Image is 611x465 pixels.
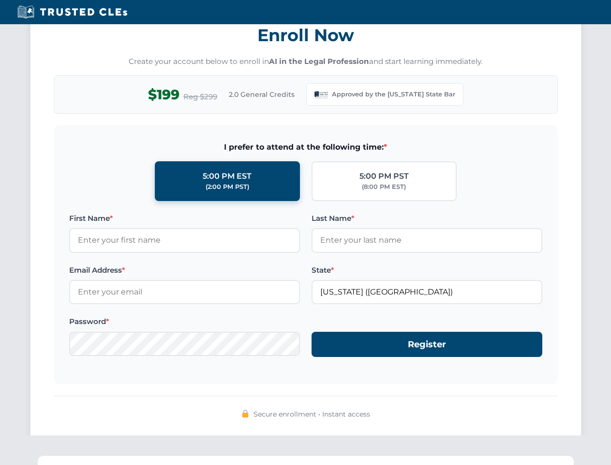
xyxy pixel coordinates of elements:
[69,264,300,276] label: Email Address
[314,88,328,101] img: Louisiana State Bar
[312,264,542,276] label: State
[15,5,130,19] img: Trusted CLEs
[148,84,179,106] span: $199
[54,20,558,50] h3: Enroll Now
[69,280,300,304] input: Enter your email
[69,228,300,252] input: Enter your first name
[69,316,300,327] label: Password
[332,90,455,99] span: Approved by the [US_STATE] State Bar
[312,228,542,252] input: Enter your last name
[312,213,542,224] label: Last Name
[54,56,558,67] p: Create your account below to enroll in and start learning immediately.
[206,182,249,192] div: (2:00 PM PST)
[312,332,542,357] button: Register
[362,182,406,192] div: (8:00 PM EST)
[241,410,249,418] img: 🔒
[203,170,252,183] div: 5:00 PM EST
[312,280,542,304] input: Louisiana (LA)
[69,213,300,224] label: First Name
[253,409,370,419] span: Secure enrollment • Instant access
[183,91,217,103] span: Reg $299
[359,170,409,183] div: 5:00 PM PST
[69,141,542,154] span: I prefer to attend at the following time:
[229,89,295,100] span: 2.0 General Credits
[269,57,369,66] strong: AI in the Legal Profession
